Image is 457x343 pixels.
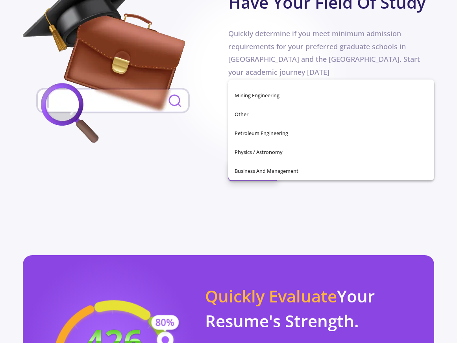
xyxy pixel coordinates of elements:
span: Petroleum Engineering [235,124,427,143]
span: Other [235,105,427,124]
p: Your Resume's Strength. [205,284,425,333]
span: Business and Management [235,161,427,180]
span: Physics / Astronomy [235,143,427,161]
span: Quickly determine if you meet minimum admission requirements for your preferred graduate schools ... [228,29,420,76]
span: Quickly Evaluate [205,285,337,307]
span: Mining Engineering [235,86,427,105]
